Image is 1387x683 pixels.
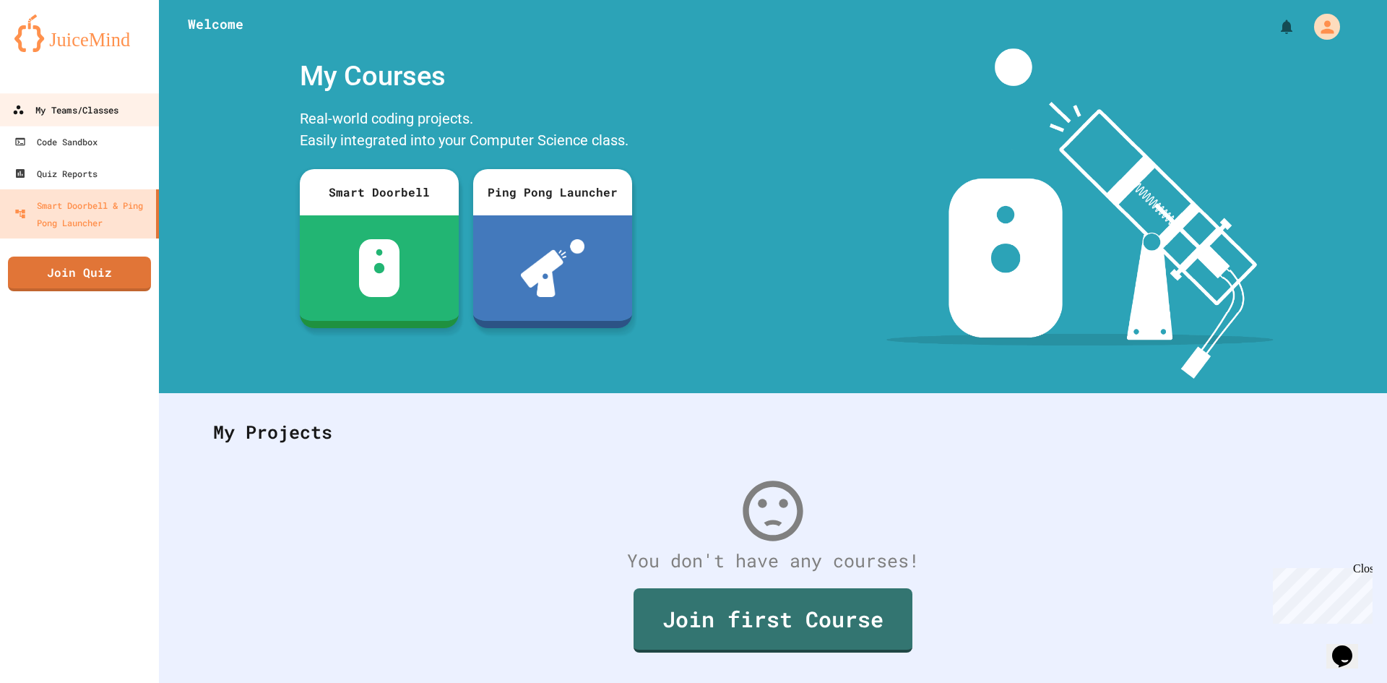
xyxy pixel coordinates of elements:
div: Smart Doorbell [300,169,459,215]
div: You don't have any courses! [199,547,1347,575]
iframe: chat widget [1267,562,1373,624]
a: Join first Course [634,588,912,653]
div: My Projects [199,404,1347,460]
div: My Teams/Classes [12,101,118,119]
div: Real-world coding projects. Easily integrated into your Computer Science class. [293,104,639,158]
div: My Account [1299,10,1344,43]
iframe: chat widget [1326,625,1373,669]
div: Quiz Reports [14,165,98,182]
div: My Notifications [1251,14,1299,39]
div: Chat with us now!Close [6,6,100,92]
img: sdb-white.svg [359,239,400,297]
div: Ping Pong Launcher [473,169,632,215]
div: My Courses [293,48,639,104]
img: ppl-with-ball.png [521,239,585,297]
a: Join Quiz [8,257,151,291]
img: banner-image-my-projects.png [886,48,1274,379]
img: logo-orange.svg [14,14,144,52]
div: Code Sandbox [14,133,98,150]
div: Smart Doorbell & Ping Pong Launcher [14,197,150,231]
